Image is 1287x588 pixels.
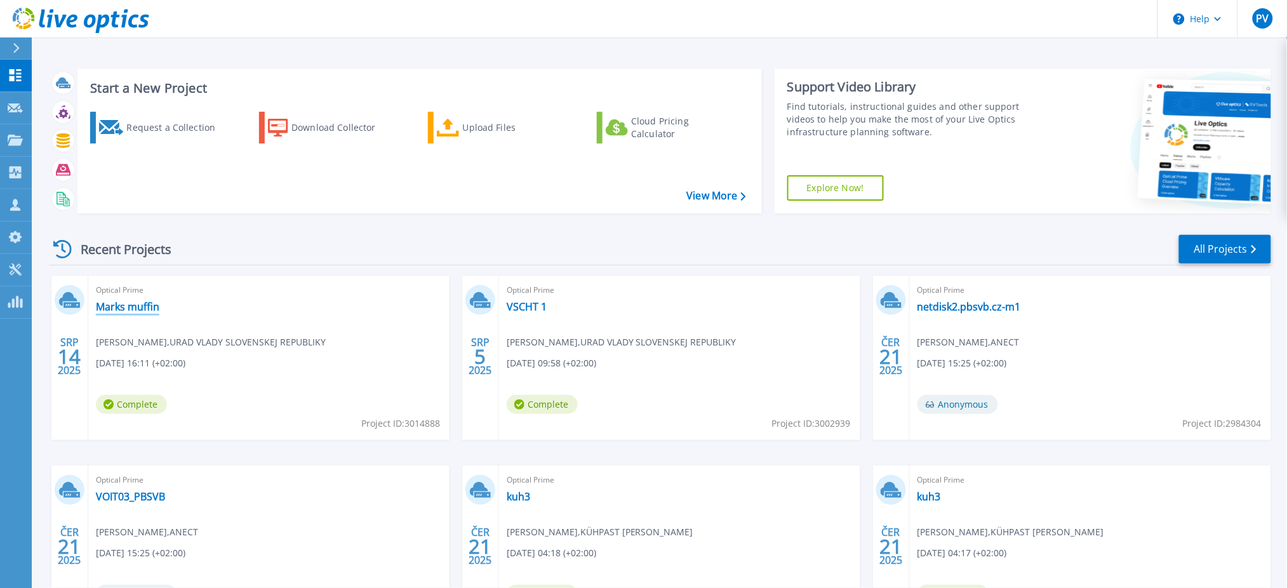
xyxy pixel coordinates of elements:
[1183,417,1262,431] span: Project ID: 2984304
[917,300,1021,313] a: netdisk2.pbsvb.cz-m1
[507,473,853,487] span: Optical Prime
[126,115,228,140] div: Request a Collection
[291,115,393,140] div: Download Collector
[361,417,440,431] span: Project ID: 3014888
[96,335,326,349] span: [PERSON_NAME] , URAD VLADY SLOVENSKEJ REPUBLIKY
[96,525,198,539] span: [PERSON_NAME] , ANECT
[507,283,853,297] span: Optical Prime
[96,395,167,414] span: Complete
[474,351,486,362] span: 5
[468,333,492,380] div: SRP 2025
[917,473,1264,487] span: Optical Prime
[507,490,530,503] a: kuh3
[631,115,733,140] div: Cloud Pricing Calculator
[772,417,851,431] span: Project ID: 3002939
[1256,13,1269,23] span: PV
[57,523,81,570] div: ČER 2025
[469,541,491,552] span: 21
[507,300,547,313] a: VSCHT 1
[879,523,903,570] div: ČER 2025
[917,356,1007,370] span: [DATE] 15:25 (+02:00)
[879,351,902,362] span: 21
[468,523,492,570] div: ČER 2025
[507,525,693,539] span: [PERSON_NAME] , KÜHPAST [PERSON_NAME]
[917,546,1007,560] span: [DATE] 04:17 (+02:00)
[90,112,232,144] a: Request a Collection
[597,112,738,144] a: Cloud Pricing Calculator
[49,234,189,265] div: Recent Projects
[507,356,596,370] span: [DATE] 09:58 (+02:00)
[879,333,903,380] div: ČER 2025
[58,541,81,552] span: 21
[428,112,570,144] a: Upload Files
[917,525,1104,539] span: [PERSON_NAME] , KÜHPAST [PERSON_NAME]
[57,333,81,380] div: SRP 2025
[96,473,442,487] span: Optical Prime
[58,351,81,362] span: 14
[96,356,185,370] span: [DATE] 16:11 (+02:00)
[259,112,401,144] a: Download Collector
[787,100,1041,138] div: Find tutorials, instructional guides and other support videos to help you make the most of your L...
[1179,235,1271,264] a: All Projects
[787,175,884,201] a: Explore Now!
[787,79,1041,95] div: Support Video Library
[507,335,737,349] span: [PERSON_NAME] , URAD VLADY SLOVENSKEJ REPUBLIKY
[96,300,159,313] a: Marks muffin
[507,546,596,560] span: [DATE] 04:18 (+02:00)
[917,490,941,503] a: kuh3
[879,541,902,552] span: 21
[90,81,745,95] h3: Start a New Project
[917,283,1264,297] span: Optical Prime
[687,190,746,202] a: View More
[463,115,564,140] div: Upload Files
[96,490,165,503] a: VOIT03_PBSVB
[96,283,442,297] span: Optical Prime
[507,395,578,414] span: Complete
[96,546,185,560] span: [DATE] 15:25 (+02:00)
[917,335,1020,349] span: [PERSON_NAME] , ANECT
[917,395,998,414] span: Anonymous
